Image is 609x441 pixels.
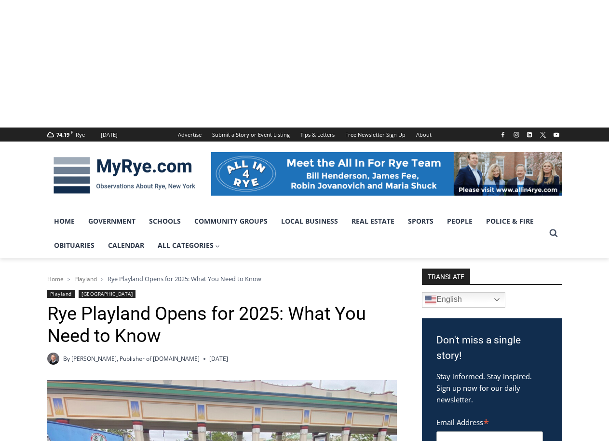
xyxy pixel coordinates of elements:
span: By [63,354,70,363]
a: English [422,292,505,308]
a: Free Newsletter Sign Up [340,128,411,142]
a: Instagram [511,129,522,141]
a: Home [47,275,64,283]
a: Government [81,209,142,233]
span: All Categories [158,240,220,251]
a: Sports [401,209,440,233]
button: View Search Form [545,225,562,242]
a: Local Business [274,209,345,233]
img: MyRye.com [47,150,202,200]
strong: TRANSLATE [422,269,470,284]
a: All Categories [151,233,227,257]
h1: Rye Playland Opens for 2025: What You Need to Know [47,303,397,347]
a: Tips & Letters [295,128,340,142]
span: > [68,276,70,283]
a: Real Estate [345,209,401,233]
img: All in for Rye [211,152,562,196]
time: [DATE] [209,354,228,363]
a: People [440,209,479,233]
label: Email Address [436,413,543,430]
a: [GEOGRAPHIC_DATA] [79,290,135,298]
span: Rye Playland Opens for 2025: What You Need to Know [108,274,261,283]
a: Calendar [101,233,151,257]
a: Linkedin [524,129,535,141]
a: Playland [47,290,75,298]
div: [DATE] [101,130,118,139]
a: [PERSON_NAME], Publisher of [DOMAIN_NAME] [71,355,200,363]
a: Submit a Story or Event Listing [207,128,295,142]
a: Home [47,209,81,233]
p: Stay informed. Stay inspired. Sign up now for our daily newsletter. [436,370,547,405]
a: About [411,128,437,142]
nav: Secondary Navigation [173,128,437,142]
a: Schools [142,209,188,233]
h3: Don't miss a single story! [436,333,547,363]
div: Rye [76,130,85,139]
a: Author image [47,353,59,365]
a: Police & Fire [479,209,541,233]
a: YouTube [551,129,562,141]
a: Playland [74,275,97,283]
a: X [537,129,549,141]
span: 74.19 [56,131,69,138]
a: Community Groups [188,209,274,233]
a: Obituaries [47,233,101,257]
a: Advertise [173,128,207,142]
span: F [71,129,73,135]
span: > [101,276,104,283]
nav: Breadcrumbs [47,274,397,284]
nav: Primary Navigation [47,209,545,258]
img: en [425,294,436,306]
a: Facebook [497,129,509,141]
